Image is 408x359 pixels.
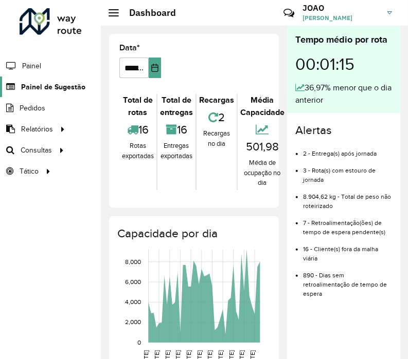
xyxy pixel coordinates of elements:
li: 2 - Entrega(s) após jornada [303,141,392,158]
label: Data [119,42,140,54]
h2: Dashboard [119,7,176,18]
span: Consultas [21,145,52,156]
li: 7 - Retroalimentação(ões) de tempo de espera pendente(s) [303,211,392,237]
text: 2,000 [125,319,141,326]
li: 8.904,62 kg - Total de peso não roteirizado [303,184,392,211]
div: Rotas exportadas [122,141,154,161]
div: Média Capacidade [240,94,285,119]
text: 6,000 [125,278,141,285]
h4: Capacidade por dia [117,226,269,240]
div: Média de ocupação no dia [240,158,285,188]
div: Total de entregas [160,94,193,119]
li: 16 - Cliente(s) fora da malha viária [303,237,392,263]
h3: JOAO [303,3,380,13]
text: 4,000 [125,299,141,306]
div: 00:01:15 [295,47,392,82]
div: Total de rotas [122,94,154,119]
a: Contato Rápido [278,2,300,24]
div: Recargas no dia [199,128,234,148]
div: 36,97% menor que o dia anterior [295,82,392,106]
li: 3 - Rota(s) com estouro de jornada [303,158,392,184]
span: Painel [22,61,41,71]
span: Pedidos [20,103,45,114]
text: 0 [137,339,141,346]
span: Tático [20,166,39,177]
span: Relatórios [21,124,53,135]
div: 2 [199,106,234,128]
button: Choose Date [149,58,161,78]
text: 8,000 [125,258,141,265]
div: 501,98 [240,119,285,158]
span: Painel de Sugestão [21,82,85,92]
div: 16 [122,119,154,141]
h4: Alertas [295,123,392,137]
div: Tempo médio por rota [295,33,392,47]
div: Recargas [199,94,234,106]
div: Entregas exportadas [160,141,193,161]
div: 16 [160,119,193,141]
span: [PERSON_NAME] [303,13,380,23]
li: 890 - Dias sem retroalimentação de tempo de espera [303,263,392,298]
